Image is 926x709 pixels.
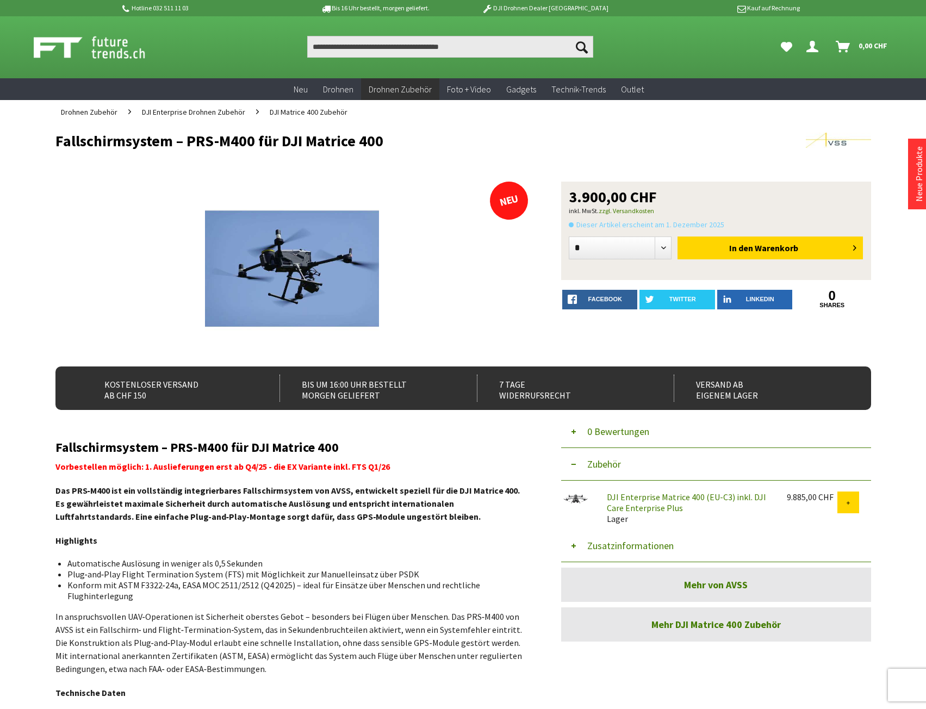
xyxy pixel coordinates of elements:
button: 0 Bewertungen [561,415,871,448]
p: Bis 16 Uhr bestellt, morgen geliefert. [290,2,460,15]
div: 9.885,00 CHF [787,492,837,502]
a: Warenkorb [831,36,893,58]
span: LinkedIn [746,296,774,302]
span: Drohnen Zubehör [369,84,432,95]
span: Warenkorb [755,242,798,253]
p: DJI Drohnen Dealer [GEOGRAPHIC_DATA] [460,2,630,15]
li: Plug‑and‑Play Flight Termination System (FTS) mit Möglichkeit zur Manuelleinsatz über PSDK [67,569,520,580]
a: Neue Produkte [913,146,924,202]
span: Neu [294,84,308,95]
a: Dein Konto [802,36,827,58]
strong: Highlights [55,535,97,546]
span: Drohnen Zubehör [61,107,117,117]
span: 3.900,00 CHF [569,189,657,204]
div: Lager [598,492,778,524]
a: DJI Matrice 400 Zubehör [264,100,353,124]
p: Kauf auf Rechnung [630,2,800,15]
a: Meine Favoriten [775,36,798,58]
a: Drohnen Zubehör [361,78,439,101]
a: Drohnen Zubehör [55,100,123,124]
a: Technik-Trends [544,78,613,101]
span: Outlet [621,84,644,95]
div: Bis um 16:00 Uhr bestellt Morgen geliefert [279,375,453,402]
a: 0 [794,290,870,302]
a: DJI Enterprise Drohnen Zubehör [136,100,251,124]
a: Gadgets [499,78,544,101]
span: Dieser Artikel erscheint am 1. Dezember 2025 [569,218,724,231]
a: facebook [562,290,638,309]
a: shares [794,302,870,309]
div: Versand ab eigenem Lager [674,375,847,402]
span: 0,00 CHF [859,37,887,54]
button: Zusatzinformationen [561,530,871,562]
a: twitter [639,290,715,309]
span: Gadgets [506,84,536,95]
span: Vorbestellen möglich: 1. Auslieferungen erst ab Q4/25 - die EX Variante inkl. FTS Q1/26 [55,461,390,472]
div: 7 Tage Widerrufsrecht [477,375,650,402]
span: Foto + Video [447,84,491,95]
span: Drohnen [323,84,353,95]
img: AVSS [806,133,871,148]
p: inkl. MwSt. [569,204,863,217]
img: Fallschirmsystem – PRS-M400 für DJI Matrice 400 [205,182,379,356]
button: Suchen [570,36,593,58]
li: Automatische Auslösung in weniger als 0,5 Sekunden [67,558,520,569]
p: Hotline 032 511 11 03 [121,2,290,15]
strong: Das PRS‑M400 ist ein vollständig integrierbares Fallschirmsystem von AVSS, entwickelt speziell fü... [55,485,520,522]
a: Mehr von AVSS [561,568,871,602]
a: Outlet [613,78,651,101]
button: Zubehör [561,448,871,481]
span: Technik-Trends [551,84,606,95]
a: Neu [286,78,315,101]
button: In den Warenkorb [678,237,863,259]
a: Foto + Video [439,78,499,101]
a: Drohnen [315,78,361,101]
span: DJI Enterprise Drohnen Zubehör [142,107,245,117]
div: Kostenloser Versand ab CHF 150 [83,375,256,402]
p: In anspruchsvollen UAV‑Operationen ist Sicherheit oberstes Gebot – besonders bei Flügen über Mens... [55,610,529,675]
a: LinkedIn [717,290,793,309]
a: zzgl. Versandkosten [599,207,654,215]
input: Produkt, Marke, Kategorie, EAN, Artikelnummer… [307,36,593,58]
a: DJI Enterprise Matrice 400 (EU-C3) inkl. DJI Care Enterprise Plus [607,492,766,513]
strong: Technische Daten [55,687,126,698]
img: DJI Enterprise Matrice 400 (EU-C3) inkl. DJI Care Enterprise Plus [561,492,588,507]
span: DJI Matrice 400 Zubehör [270,107,347,117]
h1: Fallschirmsystem – PRS-M400 für DJI Matrice 400 [55,133,708,149]
a: Mehr DJI Matrice 400 Zubehör [561,607,871,642]
span: twitter [669,296,696,302]
img: Shop Futuretrends - zur Startseite wechseln [34,34,169,61]
li: Konform mit ASTM F3322‑24a, EASA MOC 2511/2512 (Q4 2025) – ideal für Einsätze über Menschen und r... [67,580,520,601]
span: facebook [588,296,622,302]
h2: Fallschirmsystem – PRS-M400 für DJI Matrice 400 [55,440,529,455]
span: In den [729,242,753,253]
